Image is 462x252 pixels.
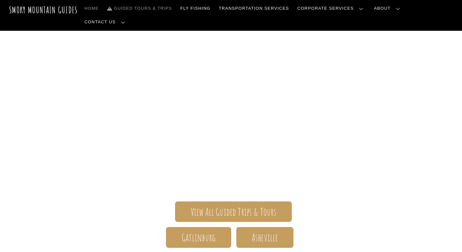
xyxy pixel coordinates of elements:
[166,227,231,247] a: Gatlinburg
[372,2,405,15] a: About
[191,209,277,215] span: View All Guided Trips & Tours
[178,2,213,15] a: Fly Fishing
[236,227,293,247] a: Asheville
[295,2,368,15] a: Corporate Services
[43,132,419,182] span: The ONLY one-stop, full Service Guide Company for the Gatlinburg and [GEOGRAPHIC_DATA] side of th...
[82,2,101,15] a: Home
[216,2,291,15] a: Transportation Services
[9,5,78,15] a: Smoky Mountain Guides
[82,15,130,29] a: Contact Us
[252,234,278,241] span: Asheville
[104,2,174,15] a: Guided Tours & Trips
[43,100,419,132] span: Smoky Mountain Guides
[175,201,291,222] a: View All Guided Trips & Tours
[182,234,216,241] span: Gatlinburg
